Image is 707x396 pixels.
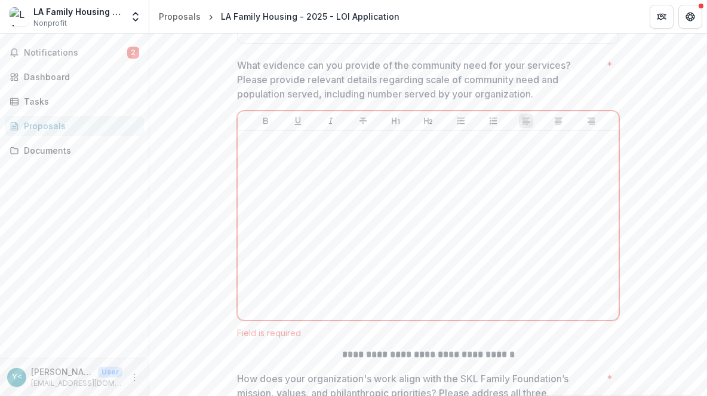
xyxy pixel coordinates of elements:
[221,10,399,23] div: LA Family Housing - 2025 - LOI Application
[127,370,142,385] button: More
[127,5,144,29] button: Open entity switcher
[519,114,533,128] button: Align Left
[486,114,500,128] button: Ordered List
[98,367,122,377] p: User
[24,144,134,157] div: Documents
[154,8,404,25] nav: breadcrumb
[389,114,403,128] button: Heading 1
[551,114,565,128] button: Align Center
[154,8,205,25] a: Proposals
[33,5,122,18] div: LA Family Housing Corporation
[159,10,201,23] div: Proposals
[237,58,602,101] p: What evidence can you provide of the community need for your services? Please provide relevant de...
[33,18,67,29] span: Nonprofit
[24,95,134,108] div: Tasks
[454,114,468,128] button: Bullet List
[24,48,127,58] span: Notifications
[291,114,305,128] button: Underline
[237,328,619,338] div: Field is required
[24,71,134,83] div: Dashboard
[12,373,22,381] div: Yarely Lopez <ylopez@lafh.org> <ylopez@lafh.org>
[324,114,338,128] button: Italicize
[259,114,273,128] button: Bold
[5,67,144,87] a: Dashboard
[127,47,139,59] span: 2
[678,5,702,29] button: Get Help
[31,378,122,389] p: [EMAIL_ADDRESS][DOMAIN_NAME]
[5,43,144,62] button: Notifications2
[650,5,674,29] button: Partners
[356,114,370,128] button: Strike
[421,114,435,128] button: Heading 2
[10,7,29,26] img: LA Family Housing Corporation
[31,365,93,378] p: [PERSON_NAME] <[EMAIL_ADDRESS][DOMAIN_NAME]> <[EMAIL_ADDRESS][DOMAIN_NAME]>
[5,116,144,136] a: Proposals
[24,120,134,132] div: Proposals
[5,141,144,160] a: Documents
[584,114,598,128] button: Align Right
[5,92,144,111] a: Tasks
